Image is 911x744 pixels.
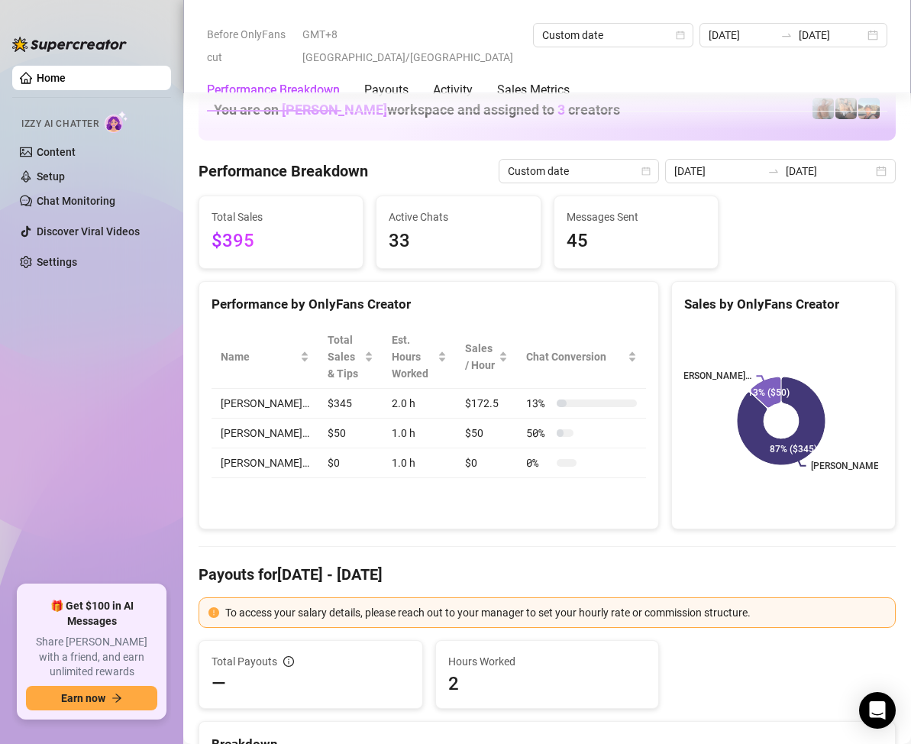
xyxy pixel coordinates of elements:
div: Est. Hours Worked [392,332,434,382]
input: End date [786,163,873,180]
span: $395 [212,227,351,256]
span: Custom date [508,160,650,183]
span: GMT+8 [GEOGRAPHIC_DATA]/[GEOGRAPHIC_DATA] [302,23,524,69]
div: Sales Metrics [497,81,570,99]
td: 2.0 h [383,389,455,419]
div: Open Intercom Messenger [859,692,896,729]
span: 0 % [526,454,551,471]
th: Total Sales & Tips [318,325,383,389]
input: End date [799,27,864,44]
span: exclamation-circle [208,607,219,618]
span: 🎁 Get $100 in AI Messages [26,599,157,629]
span: to [780,29,793,41]
td: [PERSON_NAME]… [212,389,318,419]
th: Name [212,325,318,389]
span: Earn now [61,692,105,704]
a: Settings [37,256,77,268]
span: arrow-right [111,693,122,704]
span: to [767,165,780,177]
div: To access your salary details, please reach out to your manager to set your hourly rate or commis... [225,604,886,621]
a: Chat Monitoring [37,195,115,207]
span: Hours Worked [448,653,647,670]
span: 2 [448,671,647,696]
a: Home [37,72,66,84]
td: $50 [318,419,383,448]
span: 45 [567,227,706,256]
span: Messages Sent [567,209,706,225]
img: AI Chatter [105,111,128,133]
td: 1.0 h [383,448,455,478]
button: Earn nowarrow-right [26,686,157,710]
img: logo-BBDzfeDw.svg [12,37,127,52]
span: Before OnlyFans cut [207,23,293,69]
div: Activity [433,81,473,99]
span: Name [221,348,297,365]
div: Payouts [364,81,409,99]
th: Chat Conversion [517,325,646,389]
td: $50 [456,419,518,448]
a: Discover Viral Videos [37,225,140,238]
text: [PERSON_NAME]… [811,461,887,471]
span: swap-right [767,165,780,177]
span: 33 [389,227,528,256]
span: swap-right [780,29,793,41]
h4: Payouts for [DATE] - [DATE] [199,564,896,585]
td: 1.0 h [383,419,455,448]
a: Setup [37,170,65,183]
div: Sales by OnlyFans Creator [684,294,883,315]
span: Izzy AI Chatter [21,117,99,131]
span: info-circle [283,656,294,667]
span: calendar [641,167,651,176]
td: $172.5 [456,389,518,419]
th: Sales / Hour [456,325,518,389]
input: Start date [709,27,774,44]
span: Sales / Hour [465,340,496,374]
input: Start date [674,163,761,180]
span: Custom date [542,24,684,47]
td: $0 [456,448,518,478]
span: Total Payouts [212,653,277,670]
span: Active Chats [389,209,528,225]
div: Performance by OnlyFans Creator [212,294,646,315]
span: Total Sales [212,209,351,225]
td: [PERSON_NAME]… [212,448,318,478]
h4: Performance Breakdown [199,160,368,182]
span: calendar [676,31,685,40]
div: Performance Breakdown [207,81,340,99]
span: Total Sales & Tips [328,332,361,382]
td: $0 [318,448,383,478]
td: [PERSON_NAME]… [212,419,318,448]
td: $345 [318,389,383,419]
span: Chat Conversion [526,348,625,365]
span: — [212,671,226,696]
span: 50 % [526,425,551,442]
span: 13 % [526,395,551,412]
text: [PERSON_NAME]… [676,371,752,382]
a: Content [37,146,76,158]
span: Share [PERSON_NAME] with a friend, and earn unlimited rewards [26,635,157,680]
